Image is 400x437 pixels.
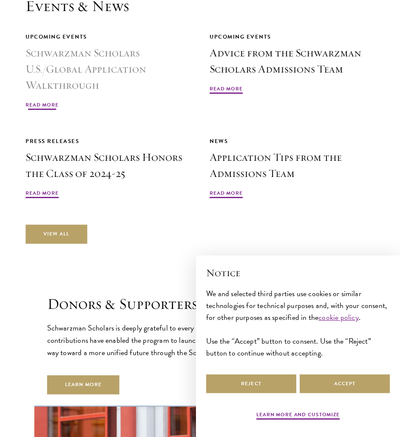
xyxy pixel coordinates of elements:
span: Read More [26,189,59,199]
span: Read More [26,101,59,111]
h3: Schwarzman Scholars U.S./Global Application Walkthrough [26,45,190,93]
span: Read More [210,189,243,199]
button: Accept [300,374,390,393]
a: Learn More [47,375,120,395]
div: Upcoming Events [26,32,190,42]
div: Press Releases [26,137,190,146]
h3: Advice from the Schwarzman Scholars Admissions Team [210,45,374,77]
button: Reject [206,374,296,393]
a: Press Releases Schwarzman Scholars Honors the Class of 2024-25 Read More [26,137,190,199]
a: Upcoming Events Advice from the Schwarzman Scholars Admissions Team Read More [210,32,374,95]
p: Schwarzman Scholars is deeply grateful to every one of its dedicated supporters whose generous co... [47,322,353,359]
a: News Application Tips from the Admissions Team Read More [210,137,374,199]
h3: Schwarzman Scholars Honors the Class of 2024-25 [26,149,190,182]
div: We and selected third parties use cookies or similar technologies for technical purposes and, wit... [206,288,390,359]
span: Read More [210,85,243,95]
button: Learn more and customize [256,411,340,421]
h1: Donors & Supporters [47,295,353,313]
h2: Notice [206,266,390,280]
h3: Application Tips from the Admissions Team [210,149,374,182]
div: Upcoming Events [210,32,374,42]
a: cookie policy [318,311,358,323]
div: News [210,137,374,146]
a: Upcoming Events Schwarzman Scholars U.S./Global Application Walkthrough Read More [26,32,190,111]
a: View All [26,225,87,244]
